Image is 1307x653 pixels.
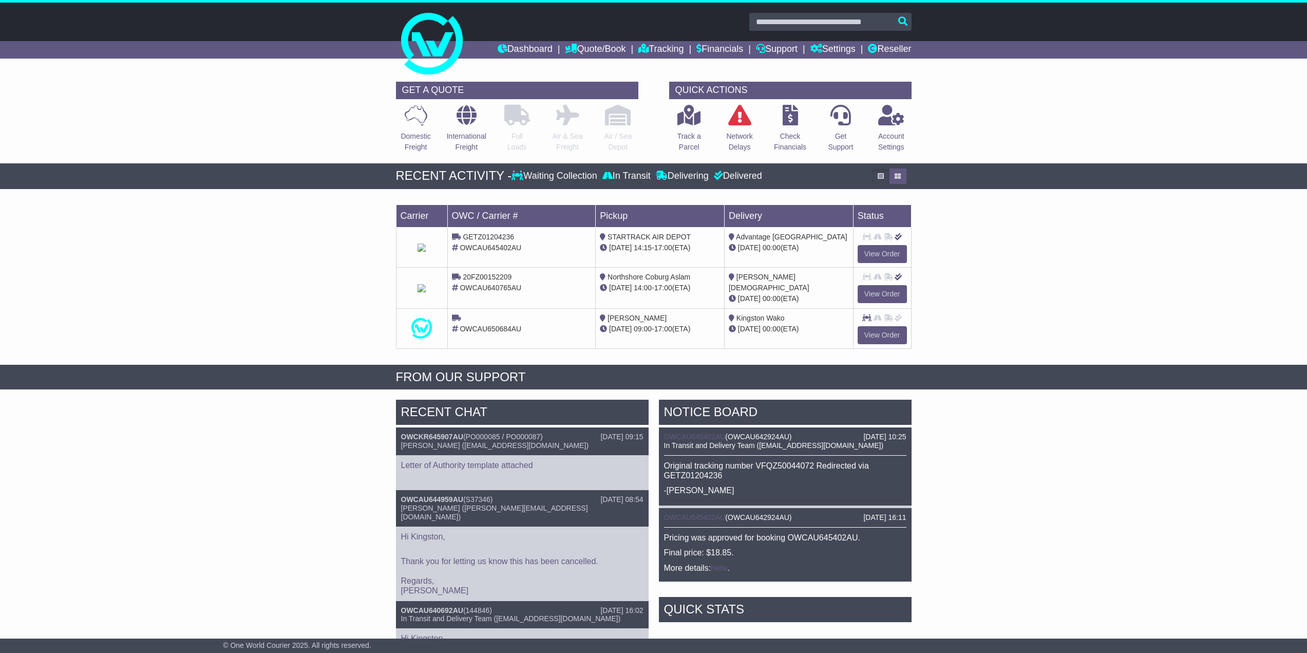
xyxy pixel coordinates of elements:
[664,433,906,441] div: ( )
[828,131,853,153] p: Get Support
[401,547,643,596] p: Thank you for letting us know this has been cancelled. Regards, [PERSON_NAME]
[600,606,643,615] div: [DATE] 16:02
[858,245,907,263] a: View Order
[756,41,798,59] a: Support
[447,204,596,227] td: OWC / Carrier #
[677,104,702,158] a: Track aParcel
[401,614,621,623] span: In Transit and Delivery Team ([EMAIL_ADDRESS][DOMAIN_NAME])
[396,204,447,227] td: Carrier
[763,325,781,333] span: 00:00
[401,532,643,542] p: Hi Kingston,
[868,41,911,59] a: Reseller
[401,633,643,643] p: Hi Kingston,
[726,131,752,153] p: Network Delays
[609,325,632,333] span: [DATE]
[401,460,643,470] p: Letter of Authority template attached
[654,244,672,252] span: 17:00
[600,242,720,253] div: - (ETA)
[401,495,463,503] a: OWCAU644959AU
[401,433,643,441] div: ( )
[696,41,743,59] a: Financials
[654,325,672,333] span: 17:00
[763,294,781,303] span: 00:00
[401,441,589,450] span: [PERSON_NAME] ([EMAIL_ADDRESS][DOMAIN_NAME])
[664,441,884,450] span: In Transit and Delivery Team ([EMAIL_ADDRESS][DOMAIN_NAME])
[664,548,906,557] p: Final price: $18.85.
[827,104,854,158] a: GetSupport
[463,233,514,241] span: GETZ01204236
[401,433,463,441] a: OWCKR645907AU
[401,606,643,615] div: ( )
[810,41,856,59] a: Settings
[736,314,785,322] span: Kingston Wako
[634,284,652,292] span: 14:00
[400,104,431,158] a: DomesticFreight
[418,284,426,292] img: StarTrack.png
[600,171,653,182] div: In Transit
[878,131,904,153] p: Account Settings
[736,233,847,241] span: Advantage [GEOGRAPHIC_DATA]
[638,41,684,59] a: Tracking
[600,283,720,293] div: - (ETA)
[608,273,690,281] span: Northshore Coburg Aslam
[553,131,583,153] p: Air & Sea Freight
[858,285,907,303] a: View Order
[401,131,430,153] p: Domestic Freight
[608,314,667,322] span: [PERSON_NAME]
[664,533,906,543] p: Pricing was approved for booking OWCAU645402AU.
[863,513,906,522] div: [DATE] 16:11
[634,325,652,333] span: 09:00
[729,242,849,253] div: (ETA)
[608,233,691,241] span: STARTRACK AIR DEPOT
[504,131,530,153] p: Full Loads
[418,244,426,252] img: StarTrack.png
[396,370,912,385] div: FROM OUR SUPPORT
[664,461,906,480] p: Original tracking number VFQZ50044072 Redirected via GETZ01204236
[466,606,490,614] span: 144846
[664,486,906,495] p: -[PERSON_NAME]
[411,318,432,339] img: One_World_Courier.png
[446,104,487,158] a: InternationalFreight
[738,294,761,303] span: [DATE]
[863,433,906,441] div: [DATE] 10:25
[634,244,652,252] span: 14:15
[596,204,725,227] td: Pickup
[604,131,632,153] p: Air / Sea Depot
[677,131,701,153] p: Track a Parcel
[774,131,806,153] p: Check Financials
[447,131,486,153] p: International Freight
[600,324,720,334] div: - (ETA)
[600,495,643,504] div: [DATE] 08:54
[738,325,761,333] span: [DATE]
[878,104,905,158] a: AccountSettings
[728,513,789,521] span: OWCAU642924AU
[223,641,371,649] span: © One World Courier 2025. All rights reserved.
[664,563,906,573] p: More details: .
[858,326,907,344] a: View Order
[463,273,512,281] span: 20FZ00152209
[664,433,726,441] a: OWCAU645402AU
[401,504,588,521] span: [PERSON_NAME] ([PERSON_NAME][EMAIL_ADDRESS][DOMAIN_NAME])
[512,171,599,182] div: Waiting Collection
[654,284,672,292] span: 17:00
[724,204,853,227] td: Delivery
[460,284,521,292] span: OWCAU640765AU
[763,244,781,252] span: 00:00
[460,244,521,252] span: OWCAU645402AU
[396,169,512,183] div: RECENT ACTIVITY -
[460,325,521,333] span: OWCAU650684AU
[466,433,541,441] span: PO000085 / PO000087
[773,104,807,158] a: CheckFinancials
[664,513,726,521] a: OWCAU645402AU
[729,273,809,292] span: [PERSON_NAME][DEMOGRAPHIC_DATA]
[653,171,711,182] div: Delivering
[711,564,727,572] a: here
[711,171,762,182] div: Delivered
[401,495,643,504] div: ( )
[669,82,912,99] div: QUICK ACTIONS
[498,41,553,59] a: Dashboard
[738,244,761,252] span: [DATE]
[664,513,906,522] div: ( )
[401,606,463,614] a: OWCAU640692AU
[565,41,626,59] a: Quote/Book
